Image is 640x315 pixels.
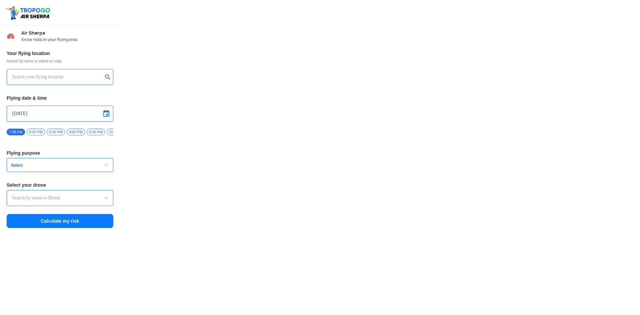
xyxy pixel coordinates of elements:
[7,129,25,135] span: 7:38 PM
[21,30,113,36] span: Air Sherpa
[12,194,108,202] input: Search by name or Brand
[7,183,113,187] h3: Select your drone
[12,73,103,81] input: Search your flying location
[7,96,113,100] h3: Flying date & time
[47,129,65,135] span: 8:30 PM
[107,129,127,135] span: 10:00 PM
[7,51,113,56] h3: Your flying location
[87,129,105,135] span: 9:30 PM
[7,158,113,172] button: Select
[67,129,85,135] span: 9:00 PM
[27,129,45,135] span: 8:00 PM
[8,163,92,168] span: Select
[7,151,113,155] h3: Flying purpose
[7,58,113,64] span: Search by name or select on map
[7,32,15,40] img: Risk Scores
[5,5,52,20] img: ic_tgdronemaps.svg
[21,37,113,42] span: Know risks in your flying area
[7,214,113,228] button: Calculate my risk
[12,110,108,118] input: Select Date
